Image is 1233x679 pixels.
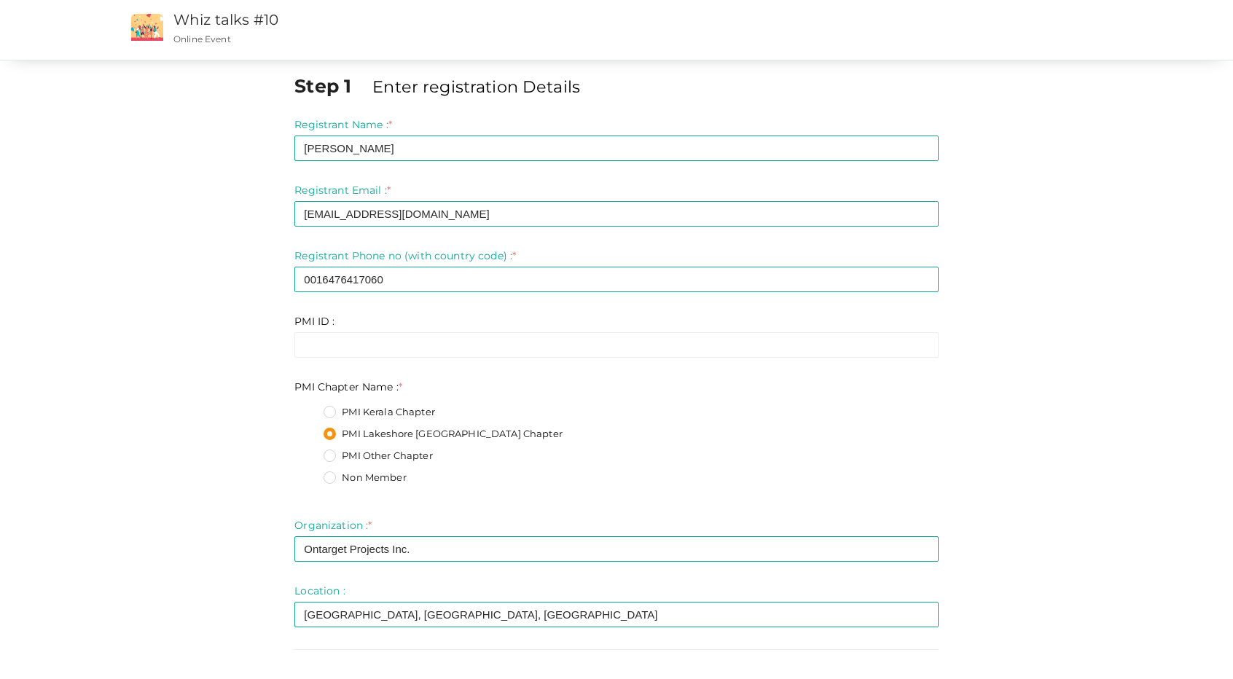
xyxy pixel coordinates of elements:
p: Online Event [173,33,790,45]
label: Organization : [294,518,372,533]
label: Step 1 [294,73,369,99]
label: Non Member [324,471,406,485]
input: Enter registrant name here. [294,136,938,161]
label: PMI ID : [294,314,334,329]
label: Enter registration Details [372,75,580,98]
label: Registrant Name : [294,117,392,132]
label: PMI Other Chapter [324,449,432,463]
label: PMI Chapter Name : [294,380,402,394]
label: Location : [294,584,345,598]
input: Enter registrant email here. [294,201,938,227]
a: Whiz talks #10 [173,11,278,28]
label: PMI Lakeshore [GEOGRAPHIC_DATA] Chapter [324,427,562,441]
label: Registrant Phone no (with country code) : [294,248,516,263]
label: PMI Kerala Chapter [324,405,435,420]
input: Enter registrant phone no here. [294,267,938,292]
label: Registrant Email : [294,183,391,197]
img: event2.png [131,14,163,41]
